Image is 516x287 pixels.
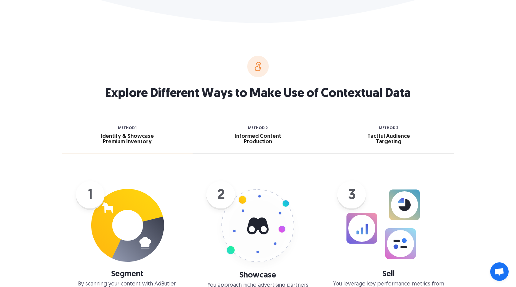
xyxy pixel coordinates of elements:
[333,272,444,277] div: Sell
[105,85,411,102] h2: Explore Different Ways to Make Use of Contextual Data
[202,273,313,278] div: Showcase
[227,126,289,130] div: Method 2
[97,126,158,130] div: Method 1
[227,134,289,145] div: Informed Content Production
[97,134,158,145] div: Identify & Showcase Premium Inventory
[358,134,419,145] div: Tactful Audience Targeting
[72,272,183,277] div: Segment
[490,262,509,281] a: Open chat
[358,126,419,130] div: Method 3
